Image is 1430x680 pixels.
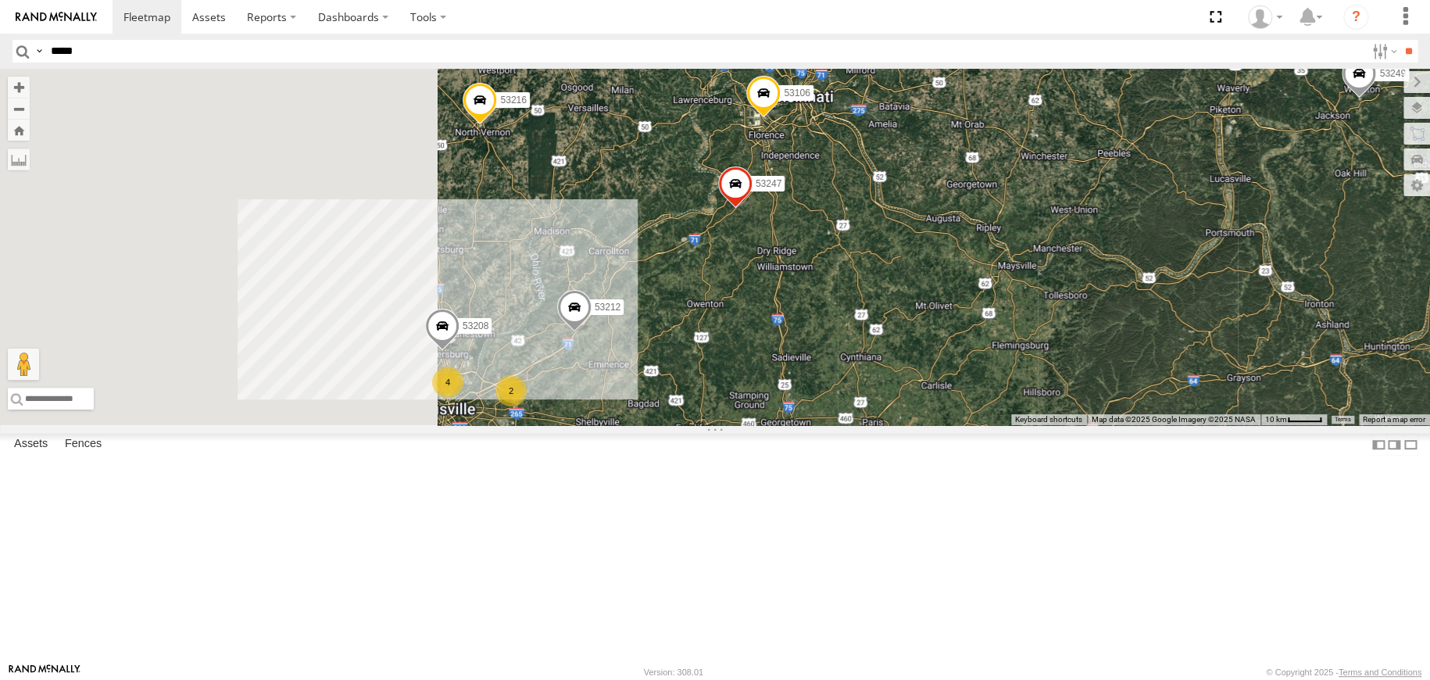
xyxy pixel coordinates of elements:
[644,667,703,677] div: Version: 308.01
[495,375,527,406] div: 2
[8,349,39,380] button: Drag Pegman onto the map to open Street View
[8,98,30,120] button: Zoom out
[595,302,620,313] span: 53212
[1092,415,1256,424] span: Map data ©2025 Google Imagery ©2025 NASA
[16,12,97,23] img: rand-logo.svg
[1015,414,1082,425] button: Keyboard shortcuts
[6,434,55,456] label: Assets
[57,434,109,456] label: Fences
[432,367,463,398] div: 4
[8,77,30,98] button: Zoom in
[500,95,526,106] span: 53216
[8,120,30,141] button: Zoom Home
[1339,667,1421,677] a: Terms and Conditions
[1379,68,1405,79] span: 53249
[8,149,30,170] label: Measure
[1403,433,1418,456] label: Hide Summary Table
[1366,40,1400,63] label: Search Filter Options
[1386,433,1402,456] label: Dock Summary Table to the Right
[1260,414,1327,425] button: Map Scale: 10 km per 41 pixels
[1343,5,1368,30] i: ?
[1265,415,1287,424] span: 10 km
[1403,174,1430,196] label: Map Settings
[784,88,810,98] span: 53106
[1363,415,1425,424] a: Report a map error
[756,178,781,189] span: 53247
[1371,433,1386,456] label: Dock Summary Table to the Left
[1266,667,1421,677] div: © Copyright 2025 -
[9,664,80,680] a: Visit our Website
[463,320,488,331] span: 53208
[1335,417,1351,423] a: Terms (opens in new tab)
[1242,5,1288,29] div: Miky Transport
[33,40,45,63] label: Search Query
